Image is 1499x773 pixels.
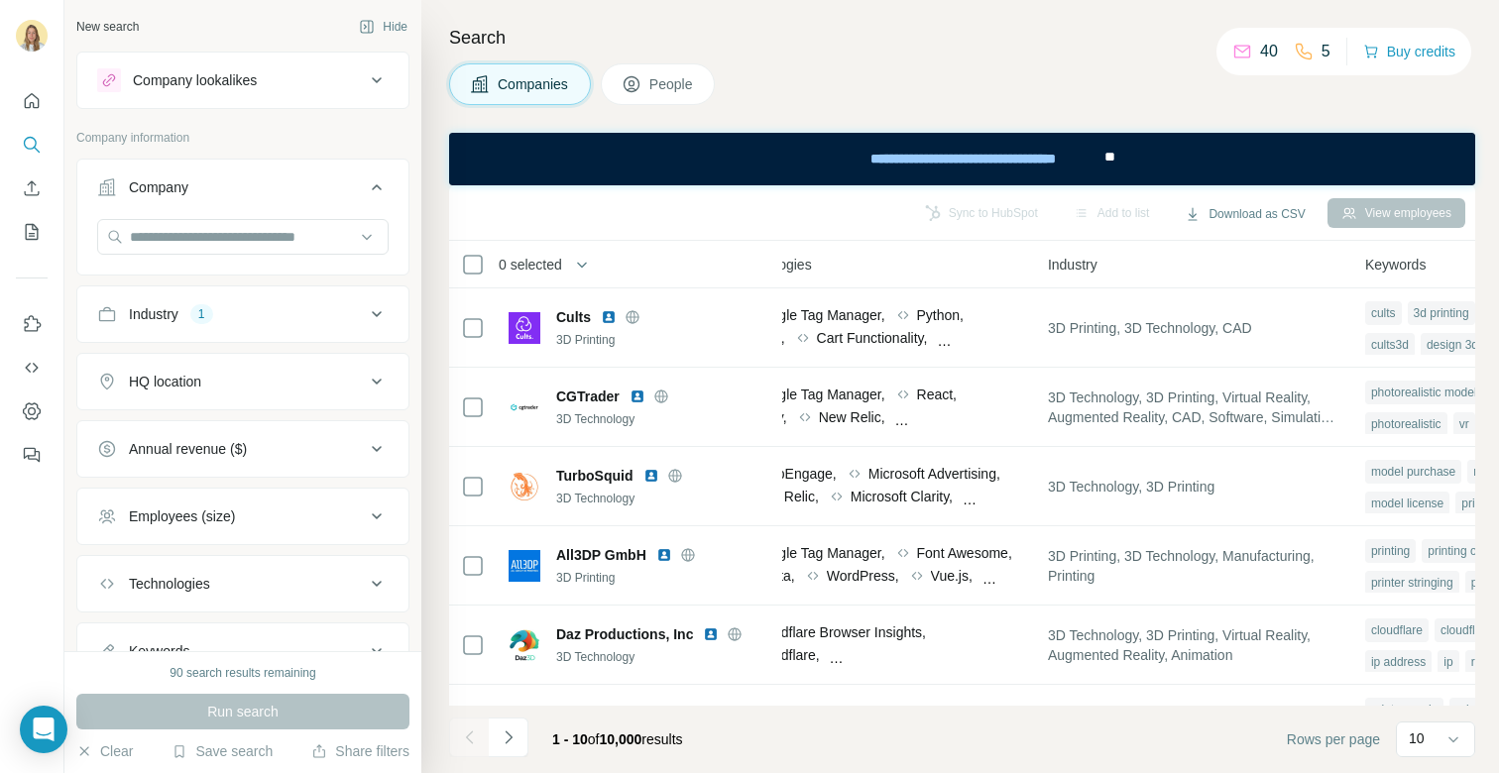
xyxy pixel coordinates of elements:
[552,731,588,747] span: 1 - 10
[917,385,957,404] span: React,
[16,170,48,206] button: Enrich CSV
[190,305,213,323] div: 1
[129,641,189,661] div: Keywords
[129,304,178,324] div: Industry
[588,731,600,747] span: of
[827,566,899,586] span: WordPress,
[129,574,210,594] div: Technologies
[345,12,421,42] button: Hide
[917,305,964,325] span: Python,
[1365,381,1489,404] div: photorealistic models
[556,386,620,406] span: CGTrader
[817,328,928,348] span: Cart Functionality,
[752,543,885,563] span: Google Tag Manager,
[1048,255,1097,275] span: Industry
[601,309,617,325] img: LinkedIn logo
[77,627,408,675] button: Keywords
[752,305,885,325] span: Google Tag Manager,
[20,706,67,753] div: Open Intercom Messenger
[556,569,770,587] div: 3D Printing
[1365,539,1416,563] div: printing
[1453,412,1475,436] div: vr
[656,547,672,563] img: LinkedIn logo
[752,464,837,484] span: SnapEngage,
[556,466,634,486] span: TurboSquid
[129,439,247,459] div: Annual revenue ($)
[1365,618,1429,642] div: cloudflare
[77,56,408,104] button: Company lookalikes
[489,718,528,757] button: Navigate to next page
[1171,199,1319,229] button: Download as CSV
[1287,729,1380,749] span: Rows per page
[630,388,645,404] img: LinkedIn logo
[917,702,1007,721] span: Cookie Notice,
[509,550,540,582] img: Logo of All3DP GmbH
[917,543,1012,563] span: Font Awesome,
[16,214,48,250] button: My lists
[703,626,719,642] img: LinkedIn logo
[1365,698,1443,721] div: printer made
[76,18,139,36] div: New search
[556,490,770,507] div: 3D Technology
[1365,255,1426,275] span: Keywords
[77,290,408,338] button: Industry1
[129,177,188,197] div: Company
[1322,40,1330,63] p: 5
[170,664,315,682] div: 90 search results remaining
[1408,301,1475,325] div: 3d printing
[629,706,644,721] img: LinkedIn logo
[77,560,408,607] button: Technologies
[1365,301,1402,325] div: cults
[1438,650,1458,674] div: ip
[76,741,133,761] button: Clear
[1365,412,1447,436] div: photorealistic
[499,255,562,275] span: 0 selected
[556,704,619,723] span: UltiMaker
[556,648,770,666] div: 3D Technology
[509,312,540,344] img: Logo of Cults
[77,493,408,540] button: Employees (size)
[16,306,48,342] button: Use Surfe on LinkedIn
[449,24,1475,52] h4: Search
[959,328,1002,348] span: Reddit,
[449,133,1475,185] iframe: Banner
[16,350,48,386] button: Use Surfe API
[752,487,819,506] span: New Relic,
[1048,705,1341,744] span: 3D Printing, 3D Technology, Manufacturing, Printing, Advanced Materials
[556,624,693,644] span: Daz Productions, Inc
[16,83,48,119] button: Quick start
[16,393,48,429] button: Dashboard
[133,70,257,90] div: Company lookalikes
[556,307,591,327] span: Cults
[931,566,973,586] span: Vue.js,
[77,358,408,405] button: HQ location
[752,702,885,721] span: Google Tag Manager,
[1048,318,1252,338] span: 3D Printing, 3D Technology, CAD
[556,545,646,565] span: All3DP GmbH
[1048,546,1341,586] span: 3D Printing, 3D Technology, Manufacturing, Printing
[1048,387,1341,427] span: 3D Technology, 3D Printing, Virtual Reality, Augmented Reality, CAD, Software, Simulation, Human ...
[1365,333,1415,357] div: cults3d
[1048,625,1341,665] span: 3D Technology, 3D Printing, Virtual Reality, Augmented Reality, Animation
[16,20,48,52] img: Avatar
[1365,492,1449,515] div: model license
[819,407,885,427] span: New Relic,
[16,127,48,163] button: Search
[1365,650,1432,674] div: ip address
[129,372,201,391] div: HQ location
[77,425,408,473] button: Annual revenue ($)
[752,385,885,404] span: Google Tag Manager,
[16,437,48,473] button: Feedback
[1363,38,1455,65] button: Buy credits
[498,74,570,94] span: Companies
[752,645,820,665] span: Cloudflare,
[76,129,409,147] p: Company information
[1365,460,1461,484] div: model purchase
[1048,477,1214,497] span: 3D Technology, 3D Printing
[1421,333,1484,357] div: design 3d
[172,741,273,761] button: Save search
[868,464,1000,484] span: Microsoft Advertising,
[851,487,953,506] span: Microsoft Clarity,
[1260,40,1278,63] p: 40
